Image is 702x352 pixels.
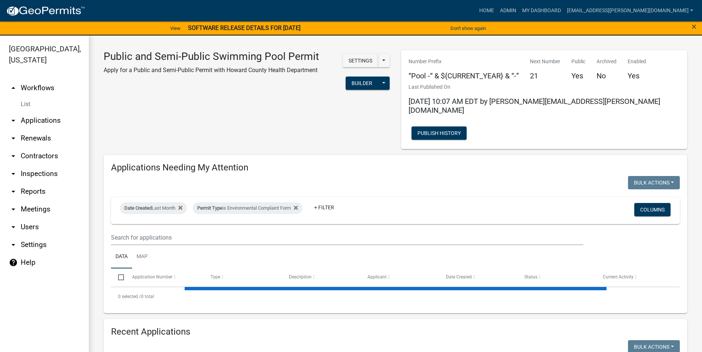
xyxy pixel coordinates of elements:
[571,71,585,80] h5: Yes
[308,201,340,214] a: + Filter
[412,131,467,136] wm-modal-confirm: Workflow Publish History
[628,58,646,65] p: Enabled
[564,4,696,18] a: [EMAIL_ADDRESS][PERSON_NAME][DOMAIN_NAME]
[111,326,680,337] h4: Recent Applications
[409,71,519,80] h5: “Pool -“ & ${CURRENT_YEAR} & “-”
[125,268,204,286] datatable-header-cell: Application Number
[111,245,132,269] a: Data
[132,245,152,269] a: Map
[132,274,173,280] span: Application Number
[446,274,472,280] span: Date Created
[9,240,18,249] i: arrow_drop_down
[118,294,141,299] span: 0 selected /
[439,268,517,286] datatable-header-cell: Date Created
[9,258,18,267] i: help
[104,50,319,63] h3: Public and Semi-Public Swimming Pool Permit
[188,24,300,31] strong: SOFTWARE RELEASE DETAILS FOR [DATE]
[603,274,634,280] span: Current Activity
[124,205,152,211] span: Date Created
[447,22,489,34] button: Don't show again
[197,205,222,211] span: Permit Type
[524,274,537,280] span: Status
[111,162,680,173] h4: Applications Needing My Attention
[571,58,585,65] p: Public
[343,54,378,67] button: Settings
[111,268,125,286] datatable-header-cell: Select
[519,4,564,18] a: My Dashboard
[9,152,18,160] i: arrow_drop_down
[9,223,18,231] i: arrow_drop_down
[204,268,282,286] datatable-header-cell: Type
[193,202,302,214] div: is Environmental Complaint Form
[9,84,18,92] i: arrow_drop_up
[9,169,18,178] i: arrow_drop_down
[111,230,583,245] input: Search for applications
[497,4,519,18] a: Admin
[367,274,387,280] span: Applicant
[360,268,439,286] datatable-header-cell: Applicant
[282,268,360,286] datatable-header-cell: Description
[476,4,497,18] a: Home
[597,71,617,80] h5: No
[409,97,660,115] span: [DATE] 10:07 AM EDT by [PERSON_NAME][EMAIL_ADDRESS][PERSON_NAME][DOMAIN_NAME]
[692,22,696,31] button: Close
[517,268,596,286] datatable-header-cell: Status
[9,134,18,143] i: arrow_drop_down
[167,22,184,34] a: View
[597,58,617,65] p: Archived
[346,77,378,90] button: Builder
[596,268,674,286] datatable-header-cell: Current Activity
[120,202,187,214] div: Last Month
[634,203,671,216] button: Columns
[628,176,680,189] button: Bulk Actions
[9,187,18,196] i: arrow_drop_down
[9,116,18,125] i: arrow_drop_down
[628,71,646,80] h5: Yes
[692,21,696,32] span: ×
[409,83,680,91] p: Last Published On
[111,287,680,306] div: 0 total
[289,274,312,280] span: Description
[412,126,467,140] button: Publish History
[530,58,560,65] p: Next Number
[409,58,519,65] p: Number Prefix
[9,205,18,214] i: arrow_drop_down
[530,71,560,80] h5: 21
[211,274,221,280] span: Type
[104,66,319,75] p: Apply for a Public and Semi-Public Permit with Howard County Health Department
